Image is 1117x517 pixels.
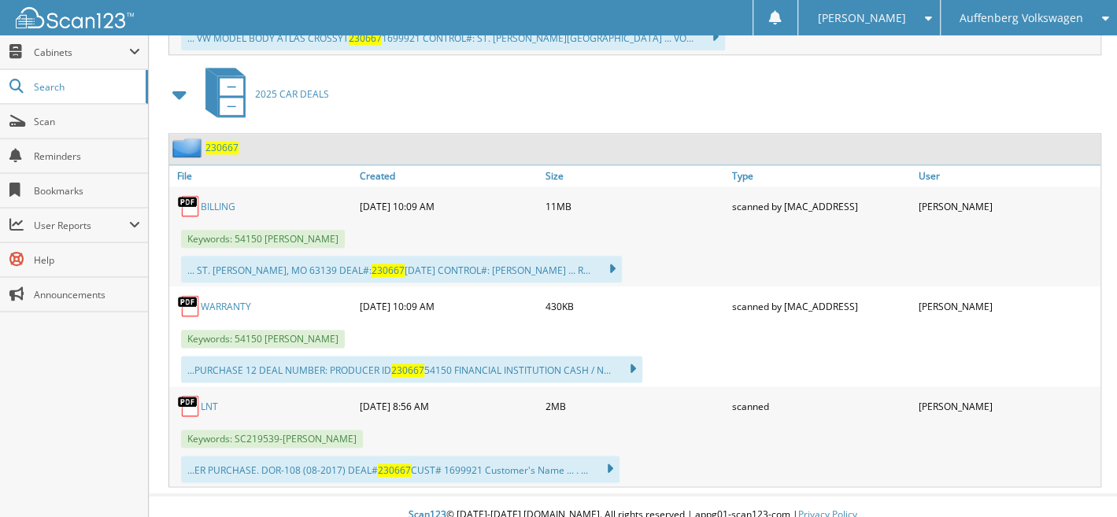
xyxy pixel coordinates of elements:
[201,300,251,313] a: WARRANTY
[349,31,382,45] span: 230667
[542,165,728,186] a: Size
[181,230,345,248] span: Keywords: 54150 [PERSON_NAME]
[181,430,363,448] span: Keywords: SC219539-[PERSON_NAME]
[914,290,1100,322] div: [PERSON_NAME]
[542,190,728,222] div: 11MB
[177,294,201,318] img: PDF.png
[728,290,915,322] div: scanned by [MAC_ADDRESS]
[817,13,905,23] span: [PERSON_NAME]
[914,390,1100,422] div: [PERSON_NAME]
[181,356,642,382] div: ...PURCHASE 12 DEAL NUMBER: PRODUCER ID 54150 FINANCIAL INSTITUTION CASH / N...
[16,7,134,28] img: scan123-logo-white.svg
[201,200,235,213] a: BILLING
[914,190,1100,222] div: [PERSON_NAME]
[181,330,345,348] span: Keywords: 54150 [PERSON_NAME]
[34,115,140,128] span: Scan
[34,219,129,232] span: User Reports
[196,63,329,125] a: 2025 CAR DEALS
[34,253,140,267] span: Help
[356,290,542,322] div: [DATE] 10:09 AM
[356,390,542,422] div: [DATE] 8:56 AM
[172,138,205,157] img: folder2.png
[34,150,140,163] span: Reminders
[542,290,728,322] div: 430KB
[378,463,411,477] span: 230667
[201,400,218,413] a: LNT
[181,256,622,283] div: ... ST. [PERSON_NAME], MO 63139 DEAL#: [DATE] CONTROL#: [PERSON_NAME] ... R...
[372,264,405,277] span: 230667
[356,165,542,186] a: Created
[728,390,915,422] div: scanned
[34,46,129,59] span: Cabinets
[34,184,140,198] span: Bookmarks
[728,190,915,222] div: scanned by [MAC_ADDRESS]
[542,390,728,422] div: 2MB
[34,288,140,301] span: Announcements
[391,364,424,377] span: 230667
[914,165,1100,186] a: User
[356,190,542,222] div: [DATE] 10:09 AM
[169,165,356,186] a: File
[960,13,1083,23] span: Auffenberg Volkswagen
[255,87,329,101] span: 2025 CAR DEALS
[205,141,239,154] a: 230667
[181,24,725,50] div: ... VW MODEL BODY ATLAS CROSSYT 1699921 CONTROL#: ST. [PERSON_NAME][GEOGRAPHIC_DATA] ... VO...
[1038,441,1117,517] iframe: Chat Widget
[177,394,201,418] img: PDF.png
[728,165,915,186] a: Type
[177,194,201,218] img: PDF.png
[181,456,620,482] div: ...ER PURCHASE. DOR-108 (08-2017) DEAL# CUST# 1699921 Customer's Name ... . ...
[34,80,138,94] span: Search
